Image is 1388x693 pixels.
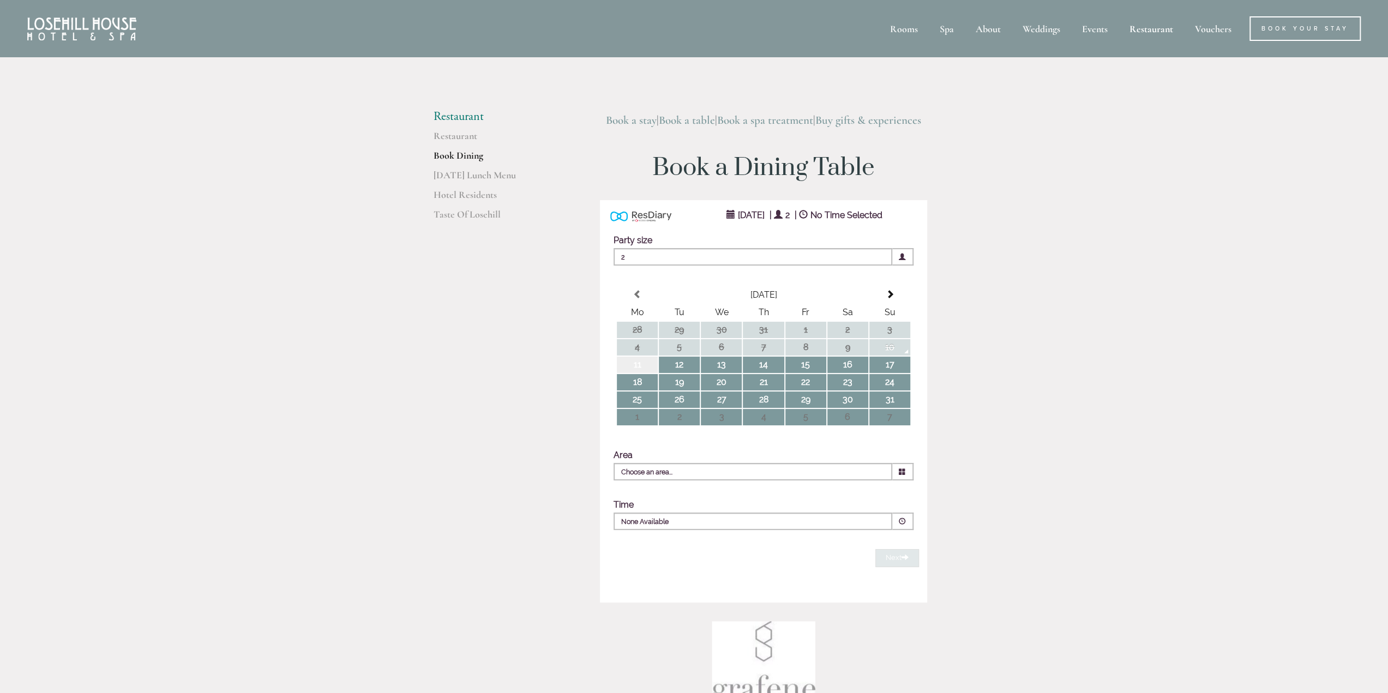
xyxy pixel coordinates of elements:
a: Book a stay [606,113,657,127]
div: Events [1072,16,1117,41]
th: Fr [785,304,826,321]
span: Next [886,553,909,562]
td: 8 [785,339,826,355]
td: 12 [659,357,700,373]
h1: Book a Dining Table [573,154,955,182]
span: Previous Month [633,290,642,299]
td: 25 [617,391,658,408]
td: 18 [617,374,658,390]
p: None Available [621,517,819,527]
td: 24 [869,374,910,390]
td: 15 [785,357,826,373]
td: 4 [617,339,658,355]
td: 1 [785,322,826,338]
td: 29 [659,322,700,338]
th: Sa [827,304,868,321]
label: Time [614,499,634,510]
td: 20 [701,374,742,390]
img: Powered by ResDiary [610,208,671,224]
span: 2 [614,248,892,266]
td: 19 [659,374,700,390]
td: 5 [785,409,826,425]
td: 28 [743,391,784,408]
div: Rooms [880,16,928,41]
a: Book Dining [434,149,538,169]
td: 1 [617,409,658,425]
td: 5 [659,339,700,355]
a: Taste Of Losehill [434,208,538,228]
td: 26 [659,391,700,408]
td: 3 [869,322,910,338]
div: Spa [930,16,964,41]
td: 6 [701,339,742,355]
div: Weddings [1013,16,1070,41]
td: 30 [827,391,868,408]
td: 28 [617,322,658,338]
span: 2 [783,207,792,223]
td: 21 [743,374,784,390]
a: Vouchers [1185,16,1241,41]
span: No Time Selected [808,207,885,223]
a: Restaurant [434,130,538,149]
span: [DATE] [735,207,767,223]
td: 11 [617,357,658,373]
td: 27 [701,391,742,408]
th: We [701,304,742,321]
td: 14 [743,357,784,373]
td: 7 [869,409,910,425]
td: 22 [785,374,826,390]
td: 31 [869,391,910,408]
a: [DATE] Lunch Menu [434,169,538,189]
a: Book Your Stay [1249,16,1361,41]
td: 10 [869,339,910,355]
span: | [795,210,797,220]
img: Losehill House [27,17,136,40]
td: 29 [785,391,826,408]
td: 2 [659,409,700,425]
a: Hotel Residents [434,189,538,208]
td: 16 [827,357,868,373]
button: Next [875,549,919,567]
td: 7 [743,339,784,355]
td: 4 [743,409,784,425]
span: Next Month [885,290,894,299]
th: Th [743,304,784,321]
td: 17 [869,357,910,373]
th: Tu [659,304,700,321]
a: Book a spa treatment [717,113,813,127]
td: 23 [827,374,868,390]
td: 3 [701,409,742,425]
th: Select Month [659,287,868,303]
td: 2 [827,322,868,338]
td: 6 [827,409,868,425]
span: | [770,210,772,220]
div: About [966,16,1011,41]
th: Mo [617,304,658,321]
div: Restaurant [1120,16,1183,41]
a: Book a table [659,113,715,127]
td: 30 [701,322,742,338]
label: Party size [614,235,652,245]
a: Buy gifts & experiences [815,113,921,127]
h3: | | | [573,110,955,131]
td: 31 [743,322,784,338]
th: Su [869,304,910,321]
li: Restaurant [434,110,538,124]
label: Area [614,450,633,460]
td: 9 [827,339,868,355]
td: 13 [701,357,742,373]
